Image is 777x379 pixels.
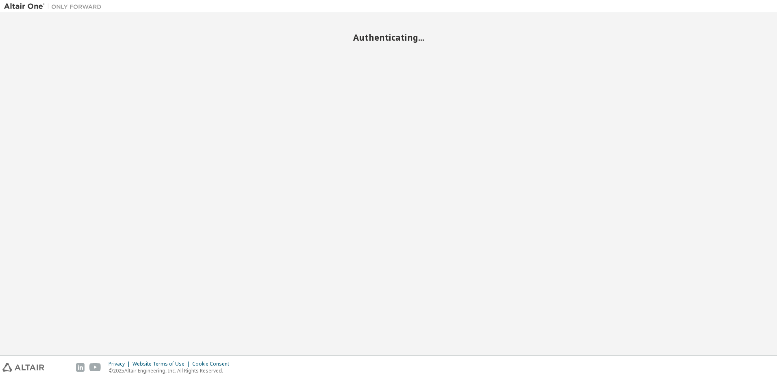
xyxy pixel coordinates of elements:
[132,361,192,367] div: Website Terms of Use
[109,361,132,367] div: Privacy
[2,363,44,372] img: altair_logo.svg
[109,367,234,374] p: © 2025 Altair Engineering, Inc. All Rights Reserved.
[4,32,773,43] h2: Authenticating...
[192,361,234,367] div: Cookie Consent
[4,2,106,11] img: Altair One
[89,363,101,372] img: youtube.svg
[76,363,85,372] img: linkedin.svg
